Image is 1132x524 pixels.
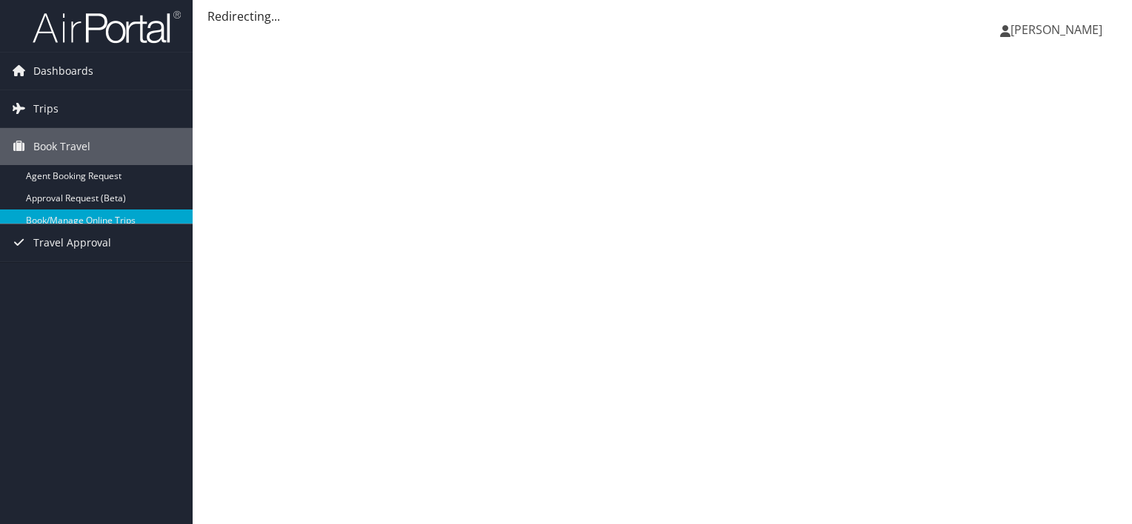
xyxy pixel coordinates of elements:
span: Travel Approval [33,224,111,261]
span: Dashboards [33,53,93,90]
img: airportal-logo.png [33,10,181,44]
span: [PERSON_NAME] [1011,21,1102,38]
div: Redirecting... [207,7,1117,25]
span: Trips [33,90,59,127]
a: [PERSON_NAME] [1000,7,1117,52]
span: Book Travel [33,128,90,165]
